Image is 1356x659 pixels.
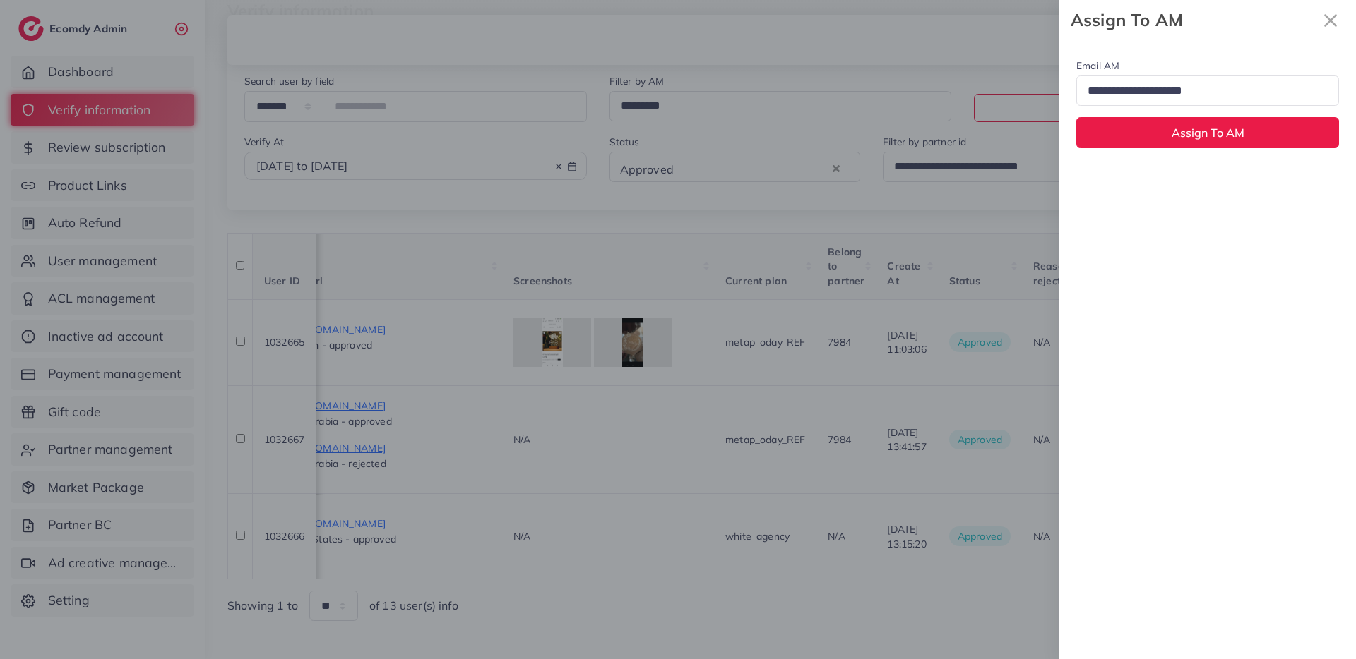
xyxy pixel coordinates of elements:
[1076,117,1339,147] button: Assign To AM
[1172,126,1244,140] span: Assign To AM
[1316,6,1345,35] svg: x
[1076,59,1119,73] label: Email AM
[1083,80,1321,102] input: Search for option
[1316,6,1345,35] button: Close
[1071,8,1316,32] strong: Assign To AM
[1076,75,1339,106] div: Search for option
